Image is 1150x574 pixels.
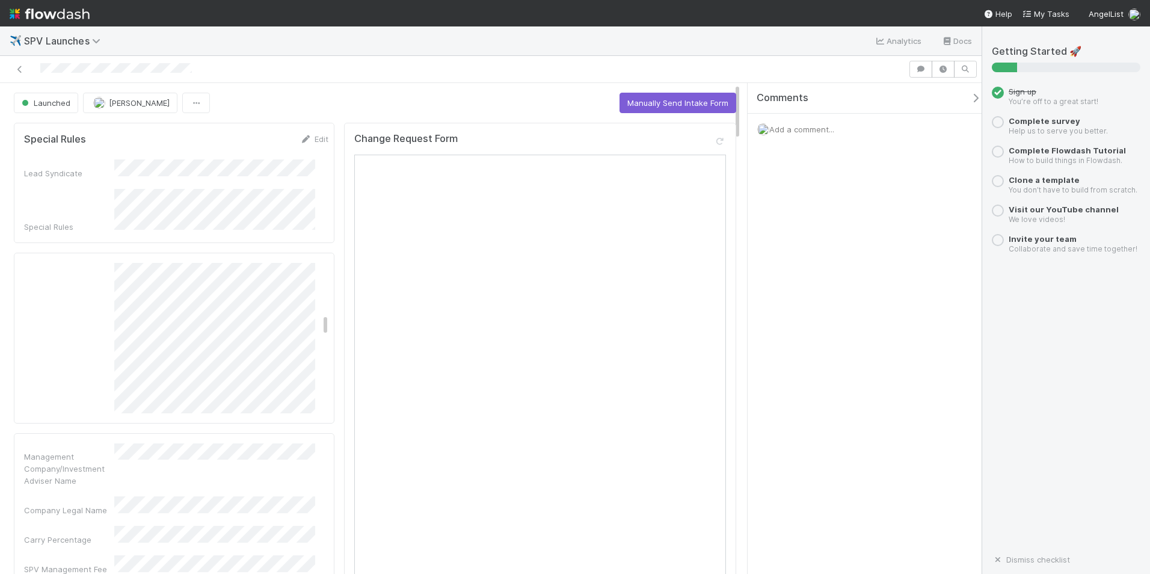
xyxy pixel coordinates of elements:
[24,167,114,179] div: Lead Syndicate
[354,133,458,145] h5: Change Request Form
[1009,185,1137,194] small: You don’t have to build from scratch.
[1128,8,1140,20] img: avatar_7d33b4c2-6dd7-4bf3-9761-6f087fa0f5c6.png
[24,534,114,546] div: Carry Percentage
[24,221,114,233] div: Special Rules
[983,8,1012,20] div: Help
[757,92,808,104] span: Comments
[300,134,328,144] a: Edit
[10,4,90,24] img: logo-inverted-e16ddd16eac7371096b0.svg
[1009,215,1065,224] small: We love videos!
[757,123,769,135] img: avatar_7d33b4c2-6dd7-4bf3-9761-6f087fa0f5c6.png
[24,451,114,487] div: Management Company/Investment Adviser Name
[992,46,1140,58] h5: Getting Started 🚀
[24,35,106,47] span: SPV Launches
[1089,9,1124,19] span: AngelList
[1022,9,1069,19] span: My Tasks
[24,134,86,146] h5: Special Rules
[1009,146,1126,155] a: Complete Flowdash Tutorial
[875,34,922,48] a: Analytics
[1022,8,1069,20] a: My Tasks
[941,34,972,48] a: Docs
[1009,205,1119,214] a: Visit our YouTube channel
[83,93,177,113] button: [PERSON_NAME]
[10,35,22,46] span: ✈️
[620,93,736,113] button: Manually Send Intake Form
[1009,87,1036,96] span: Sign up
[109,98,170,108] span: [PERSON_NAME]
[1009,116,1080,126] a: Complete survey
[1009,244,1137,253] small: Collaborate and save time together!
[24,504,114,516] div: Company Legal Name
[1009,175,1080,185] a: Clone a template
[769,125,834,134] span: Add a comment...
[1009,156,1122,165] small: How to build things in Flowdash.
[992,555,1070,564] a: Dismiss checklist
[1009,234,1077,244] a: Invite your team
[1009,97,1098,106] small: You’re off to a great start!
[93,97,105,109] img: avatar_c597f508-4d28-4c7c-92e0-bd2d0d338f8e.png
[1009,126,1108,135] small: Help us to serve you better.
